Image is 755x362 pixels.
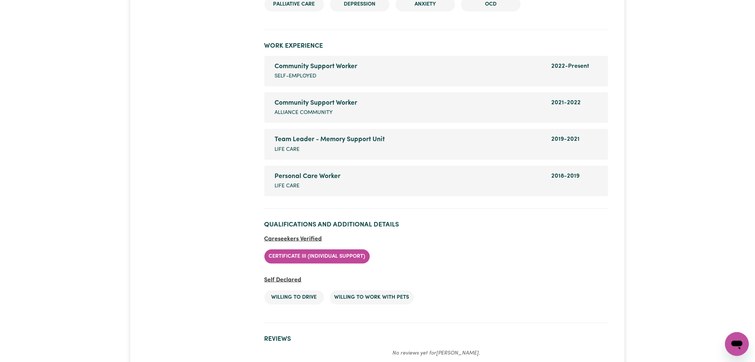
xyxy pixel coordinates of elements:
[275,62,543,72] div: Community Support Worker
[552,100,581,106] span: 2021 - 2022
[264,290,324,305] li: Willing to drive
[552,173,580,179] span: 2018 - 2019
[264,335,608,343] h2: Reviews
[275,98,543,108] div: Community Support Worker
[275,135,543,145] div: Team Leader - Memory Support Unit
[264,250,370,264] li: Certificate III (Individual Support)
[552,136,580,142] span: 2019 - 2021
[275,182,300,190] span: Life Care
[275,172,543,181] div: Personal Care Worker
[264,221,608,229] h2: Qualifications and Additional Details
[275,109,333,117] span: Alliance Community
[330,290,414,305] li: Willing to work with pets
[275,72,317,80] span: Self-Employed
[264,42,608,50] h2: Work Experience
[725,332,749,356] iframe: Button to launch messaging window
[264,236,322,242] span: Careseekers Verified
[392,351,480,356] em: No reviews yet for [PERSON_NAME] .
[275,146,300,154] span: Life Care
[264,277,302,283] span: Self Declared
[552,63,590,69] span: 2022 - Present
